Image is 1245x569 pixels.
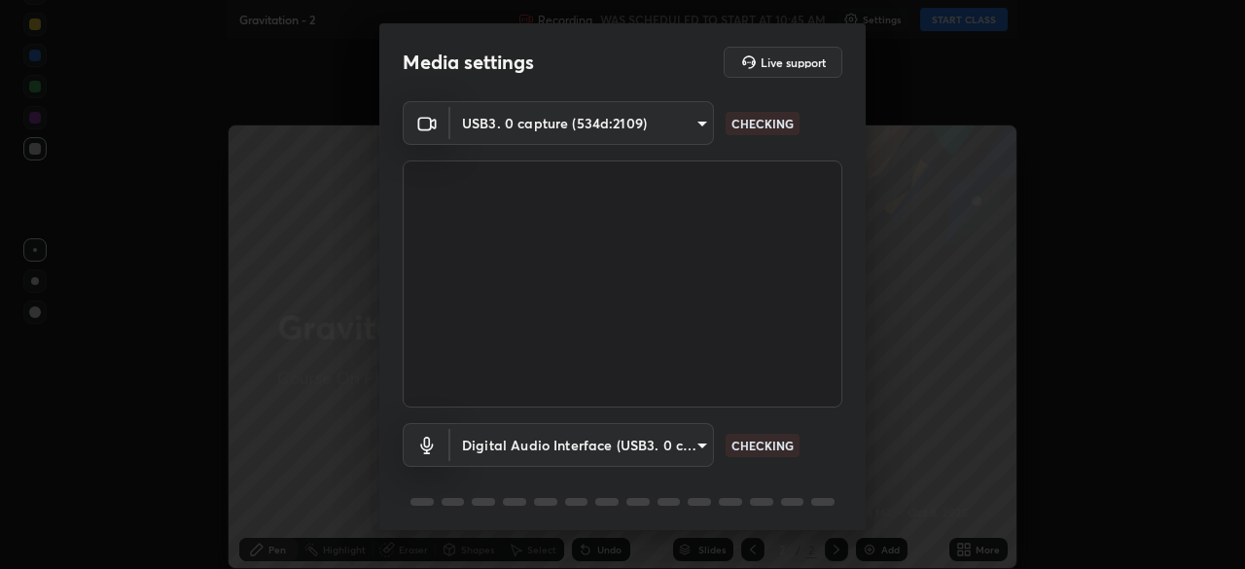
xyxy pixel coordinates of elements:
[761,56,826,68] h5: Live support
[450,101,714,145] div: USB3. 0 capture (534d:2109)
[450,423,714,467] div: USB3. 0 capture (534d:2109)
[731,437,794,454] p: CHECKING
[731,115,794,132] p: CHECKING
[403,50,534,75] h2: Media settings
